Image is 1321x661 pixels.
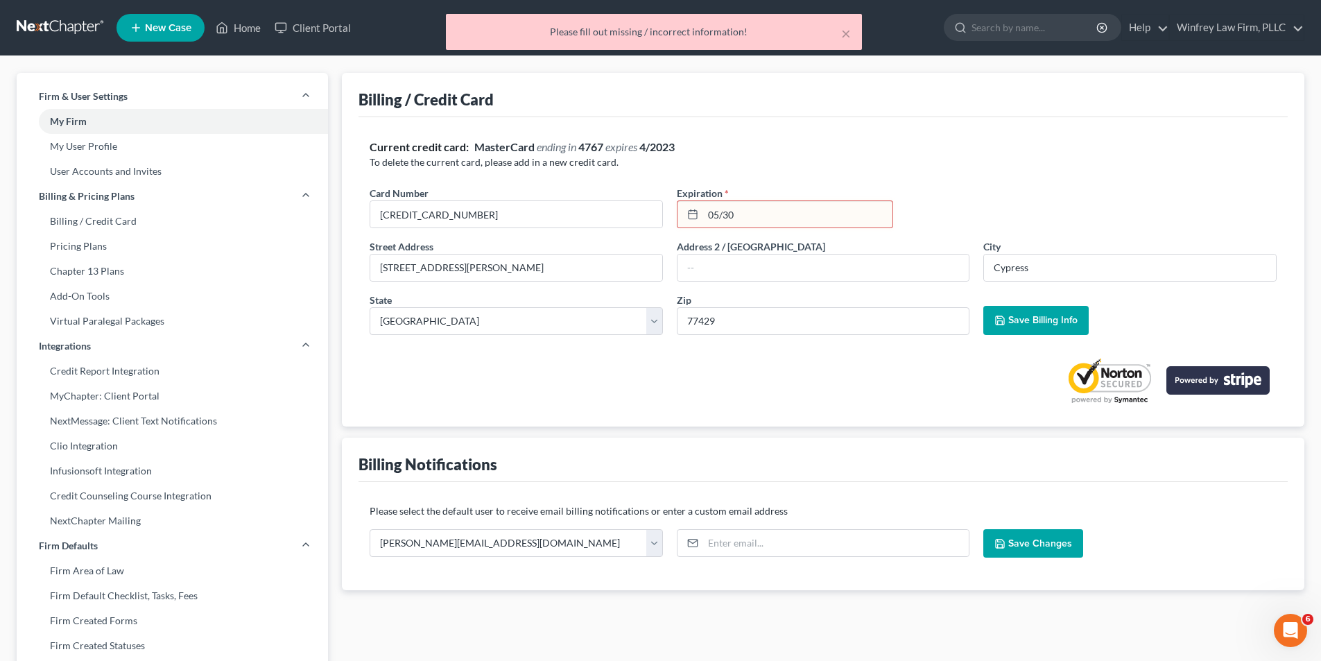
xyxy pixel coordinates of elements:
[16,254,44,282] img: Profile image for James
[17,359,328,384] a: Credit Report Integration
[703,530,969,556] input: Enter email...
[17,109,328,134] a: My Firm
[677,255,969,281] input: --
[370,140,469,153] strong: Current credit card:
[17,309,328,334] a: Virtual Paralegal Packages
[17,458,328,483] a: Infusionsoft Integration
[677,187,723,199] span: Expiration
[605,140,637,153] span: expires
[359,454,497,474] div: Billing Notifications
[49,370,130,385] div: [PERSON_NAME]
[1008,314,1078,326] span: Save Billing Info
[220,467,242,477] span: Help
[370,241,433,252] span: Street Address
[1008,538,1072,549] span: Save Changes
[49,216,130,231] div: [PERSON_NAME]
[1302,614,1313,625] span: 6
[49,357,1079,368] span: Alert: Form B423 (Certification About a Financial Management Course) was abrogated effective [DAT...
[49,409,1098,420] span: Hi [PERSON_NAME], We are excited to announce NextChapter's [DATE][DATE] deal! Purchase or upgrade...
[132,319,171,334] div: • [DATE]
[17,483,328,508] a: Credit Counseling Course Integration
[1064,357,1155,404] img: Powered by Symantec
[16,100,44,128] img: Profile image for Kelly
[17,234,328,259] a: Pricing Plans
[703,201,892,228] input: MM/YYYY
[64,390,214,418] button: Send us a message
[370,255,662,281] input: Enter street address
[17,533,328,558] a: Firm Defaults
[39,339,91,353] span: Integrations
[243,6,268,31] div: Close
[17,184,328,209] a: Billing & Pricing Plans
[17,84,328,109] a: Firm & User Settings
[185,433,277,488] button: Help
[983,241,1001,252] span: City
[132,62,171,77] div: • [DATE]
[17,633,328,658] a: Firm Created Statuses
[49,268,130,282] div: [PERSON_NAME]
[16,203,44,230] img: Profile image for Lindsey
[983,529,1083,558] button: Save Changes
[132,370,171,385] div: • [DATE]
[17,508,328,533] a: NextChapter Mailing
[17,409,328,433] a: NextMessage: Client Text Notifications
[49,62,130,77] div: [PERSON_NAME]
[370,201,662,228] input: ●●●● ●●●● ●●●● ●●●●
[984,255,1276,281] input: Enter city
[1274,614,1307,647] iframe: Intercom live chat
[16,49,44,76] img: Profile image for Emma
[370,504,1277,518] p: Please select the default user to receive email billing notifications or enter a custom email add...
[457,25,851,39] div: Please fill out missing / incorrect information!
[1166,366,1270,395] img: stripe-logo-2a7f7e6ca78b8645494d24e0ce0d7884cb2b23f96b22fa3b73b5b9e177486001.png
[983,306,1089,335] button: Save Billing Info
[370,155,1277,169] p: To delete the current card, please add in a new credit card.
[39,89,128,103] span: Firm & User Settings
[359,89,494,110] div: Billing / Credit Card
[16,357,44,384] img: Profile image for Kelly
[677,307,970,335] input: XXXXX
[32,467,60,477] span: Home
[17,558,328,583] a: Firm Area of Law
[132,114,171,128] div: • [DATE]
[17,134,328,159] a: My User Profile
[1064,357,1155,404] a: Norton Secured privacy certification
[370,187,429,199] span: Card Number
[132,216,171,231] div: • [DATE]
[132,268,171,282] div: • [DATE]
[17,259,328,284] a: Chapter 13 Plans
[17,284,328,309] a: Add-On Tools
[132,422,171,436] div: • [DATE]
[16,408,44,436] img: Profile image for Kelly
[639,140,675,153] strong: 4/2023
[578,140,603,153] strong: 4767
[841,25,851,42] button: ×
[39,539,98,553] span: Firm Defaults
[17,209,328,234] a: Billing / Credit Card
[17,433,328,458] a: Clio Integration
[49,114,130,128] div: [PERSON_NAME]
[17,583,328,608] a: Firm Default Checklist, Tasks, Fees
[16,151,44,179] img: Profile image for Lindsey
[17,334,328,359] a: Integrations
[677,241,825,252] span: Address 2 / [GEOGRAPHIC_DATA]
[474,140,535,153] strong: MasterCard
[39,189,135,203] span: Billing & Pricing Plans
[677,294,691,306] span: Zip
[103,6,178,30] h1: Messages
[49,422,130,436] div: [PERSON_NAME]
[49,165,130,180] div: [PERSON_NAME]
[92,433,184,488] button: Messages
[16,305,44,333] img: Profile image for James
[132,165,171,180] div: • [DATE]
[17,159,328,184] a: User Accounts and Invites
[17,608,328,633] a: Firm Created Forms
[17,384,328,409] a: MyChapter: Client Portal
[112,467,165,477] span: Messages
[537,140,576,153] span: ending in
[370,294,392,306] span: State
[49,319,130,334] div: [PERSON_NAME]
